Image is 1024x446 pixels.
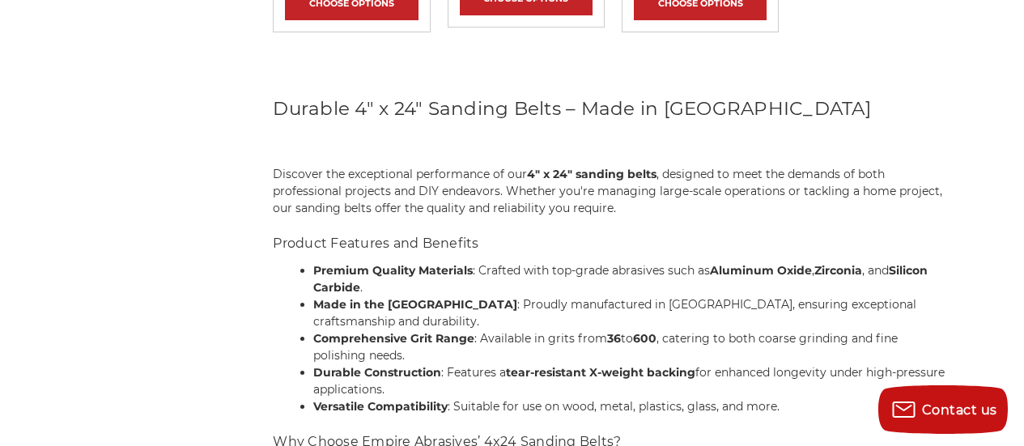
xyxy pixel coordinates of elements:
span: Durable 4" x 24" Sanding Belts – Made in [GEOGRAPHIC_DATA] [273,97,871,120]
strong: Versatile Compatibility [313,399,448,414]
span: : Available in grits from [474,331,607,346]
span: for enhanced longevity under high-pressure applications. [313,365,945,397]
button: Contact us [878,385,1008,434]
span: : Suitable for use on wood, metal, plastics, glass, and more. [448,399,780,414]
strong: 4" x 24" sanding belts [527,167,656,181]
span: Discover the exceptional performance of our [273,167,527,181]
span: : Crafted with top-grade abrasives such as [473,263,710,278]
span: , designed to meet the demands of both professional projects and DIY endeavors. Whether you're ma... [273,167,942,215]
strong: Comprehensive Grit Range [313,331,474,346]
strong: 36 [607,331,621,346]
strong: Zirconia [814,263,862,278]
span: to [621,331,633,346]
span: , [812,263,814,278]
span: : Features a [441,365,506,380]
strong: Premium Quality Materials [313,263,473,278]
span: : Proudly manufactured in [GEOGRAPHIC_DATA], ensuring exceptional craftsmanship and durability. [313,297,916,329]
span: , catering to both coarse grinding and fine polishing needs. [313,331,898,363]
strong: Made in the [GEOGRAPHIC_DATA] [313,297,517,312]
strong: Durable Construction [313,365,441,380]
strong: tear-resistant X-weight backing [506,365,695,380]
span: , and [862,263,889,278]
strong: 600 [633,331,656,346]
span: Product Features and Benefits [273,236,478,251]
span: Contact us [922,402,997,418]
strong: Aluminum Oxide [710,263,812,278]
strong: Silicon Carbide [313,263,928,295]
span: . [360,280,363,295]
